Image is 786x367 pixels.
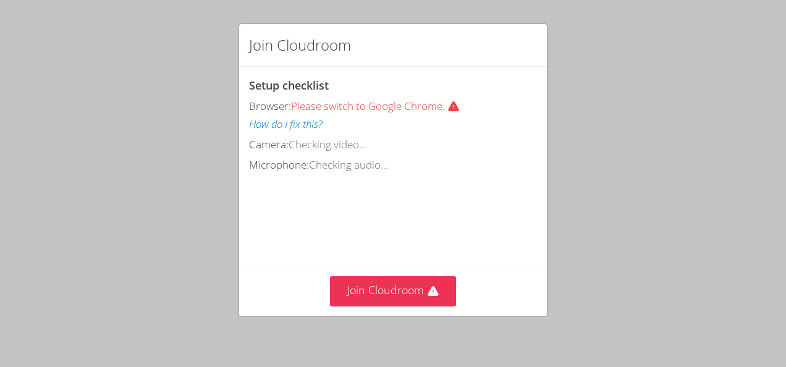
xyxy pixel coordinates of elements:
span: Camera: [249,137,289,151]
span: Checking audio... [309,158,388,172]
span: Microphone: [249,158,309,172]
span: Checking video... [289,137,366,151]
span: Setup checklist [249,78,329,93]
span: Please switch to Google Chrome. [291,99,465,113]
button: Join Cloudroom [330,276,457,306]
button: How do I fix this? [249,116,323,133]
h2: Join Cloudroom [249,34,351,56]
span: Browser: [249,99,291,113]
